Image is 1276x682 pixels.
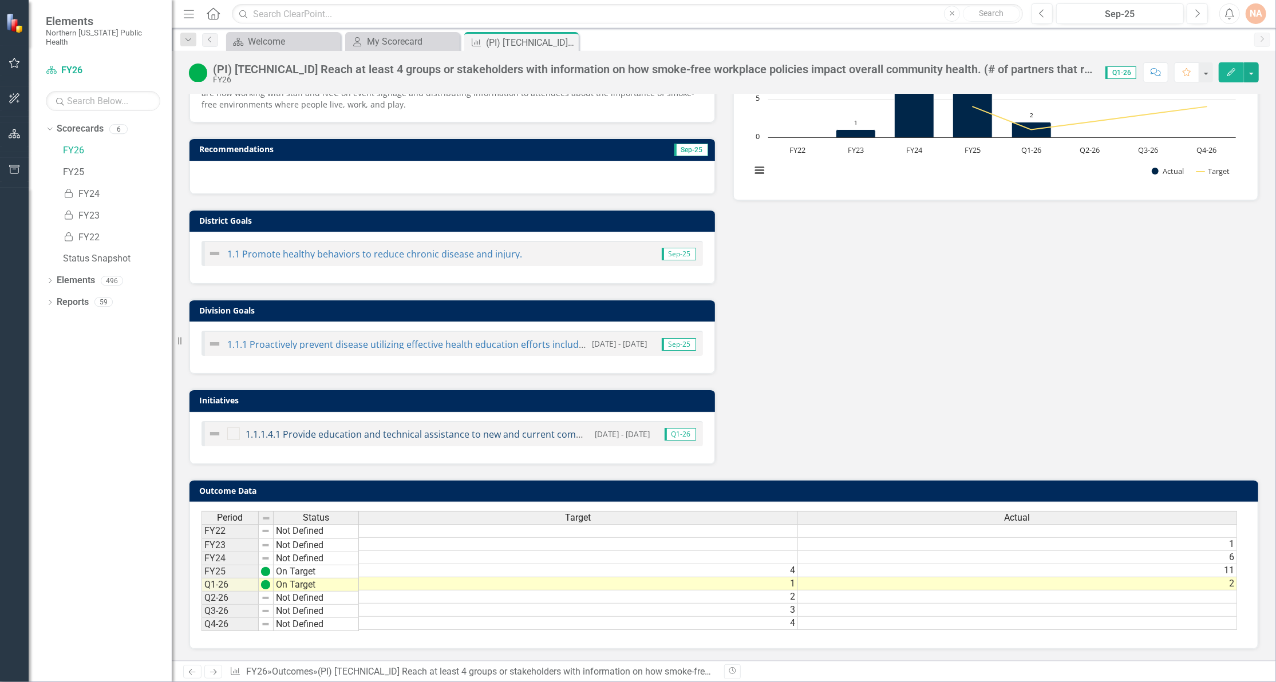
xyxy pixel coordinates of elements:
[63,231,172,244] a: FY22
[229,34,338,49] a: Welcome
[965,145,981,155] text: FY25
[261,593,270,602] img: 8DAGhfEEPCf229AAAAAElFTkSuQmCC
[1246,3,1266,24] button: NA
[274,565,359,578] td: On Target
[274,605,359,618] td: Not Defined
[63,166,172,179] a: FY25
[486,35,576,50] div: (PI) [TECHNICAL_ID] Reach at least 4 groups or stakeholders with information on how smoke-free wo...
[46,91,160,111] input: Search Below...
[1105,66,1136,79] span: Q1-26
[261,620,270,629] img: 8DAGhfEEPCf229AAAAAElFTkSuQmCC
[963,6,1020,22] button: Search
[798,564,1237,577] td: 11
[798,538,1237,551] td: 1
[595,429,650,439] small: [DATE] - [DATE]
[248,34,338,49] div: Welcome
[1138,145,1158,155] text: Q3-26
[199,306,709,315] h3: Division Goals
[1060,7,1180,21] div: Sep-25
[261,580,270,589] img: wGx2qEnQ2cMDAAAAABJRU5ErkJggg==
[63,188,172,201] a: FY24
[274,592,359,605] td: Not Defined
[1196,166,1230,176] button: Show Target
[1208,166,1230,176] text: Target
[745,17,1242,188] svg: Interactive chart
[202,552,259,565] td: FY24
[199,396,709,405] h3: Initiatives
[227,338,792,351] a: 1.1.1 Proactively prevent disease utilizing effective health education efforts including policy, ...
[208,247,222,260] img: Not Defined
[894,91,934,137] path: FY24, 6. Actual.
[854,118,858,126] text: 1
[261,541,270,550] img: 8DAGhfEEPCf229AAAAAElFTkSuQmCC
[63,252,172,265] a: Status Snapshot
[359,564,798,577] td: 4
[1021,145,1041,155] text: Q1-26
[262,514,271,523] img: 8DAGhfEEPCf229AAAAAElFTkSuQmCC
[359,577,798,590] td: 1
[202,524,259,539] td: FY22
[274,618,359,631] td: Not Defined
[836,129,875,137] path: FY23, 1. Actual.
[202,565,259,578] td: FY25
[261,606,270,616] img: 8DAGhfEEPCf229AAAAAElFTkSuQmCC
[261,554,270,563] img: 8DAGhfEEPCf229AAAAAElFTkSuQmCC
[57,122,104,136] a: Scorecards
[318,666,1199,677] div: (PI) [TECHNICAL_ID] Reach at least 4 groups or stakeholders with information on how smoke-free wo...
[227,248,522,260] a: 1.1 Promote healthy behaviors to reduce chronic disease and injury.
[63,144,172,157] a: FY26
[953,53,992,137] path: FY25, 11. Actual.
[63,209,172,223] a: FY23
[202,592,259,605] td: Q2-26
[745,17,1247,188] div: Chart. Highcharts interactive chart.
[213,63,1094,76] div: (PI) [TECHNICAL_ID] Reach at least 4 groups or stakeholders with information on how smoke-free wo...
[202,578,259,592] td: Q1-26
[1012,122,1051,137] path: Q1-26, 2. Actual.
[1056,3,1184,24] button: Sep-25
[202,618,259,631] td: Q4-26
[274,524,359,539] td: Not Defined
[232,4,1023,24] input: Search ClearPoint...
[798,577,1237,590] td: 2
[208,337,222,351] img: Not Defined
[1005,513,1030,523] span: Actual
[46,14,160,28] span: Elements
[274,539,359,552] td: Not Defined
[798,551,1237,564] td: 6
[1196,145,1216,155] text: Q4-26
[1030,111,1033,119] text: 2
[789,145,805,155] text: FY22
[274,552,359,565] td: Not Defined
[1163,166,1184,176] text: Actual
[1080,145,1100,155] text: Q2-26
[303,513,329,523] span: Status
[674,144,708,156] span: Sep-25
[57,274,95,287] a: Elements
[109,124,128,134] div: 6
[94,298,113,307] div: 59
[46,28,160,47] small: Northern [US_STATE] Public Health
[101,276,123,286] div: 496
[208,427,222,441] img: Not Defined
[906,145,923,155] text: FY24
[367,34,457,49] div: My Scorecard
[272,666,313,677] a: Outcomes
[756,93,760,103] text: 5
[348,34,457,49] a: My Scorecard
[5,12,26,34] img: ClearPoint Strategy
[218,513,243,523] span: Period
[246,428,779,441] a: 1.1.1.4.1 Provide education and technical assistance to new and current community partners about ...
[274,578,359,592] td: On Target
[592,338,647,349] small: [DATE] - [DATE]
[46,64,160,77] a: FY26
[202,605,259,618] td: Q3-26
[57,296,89,309] a: Reports
[1152,166,1184,176] button: Show Actual
[199,486,1253,495] h3: Outcome Data
[662,248,696,260] span: Sep-25
[566,513,591,523] span: Target
[756,131,760,141] text: 0
[359,590,798,604] td: 2
[213,76,1094,84] div: FY26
